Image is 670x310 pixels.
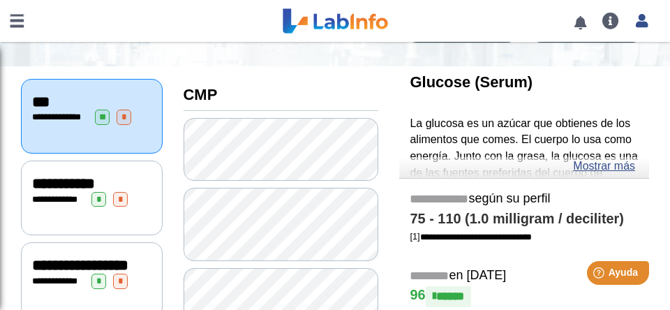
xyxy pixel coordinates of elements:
b: CMP [184,86,218,103]
h4: 75 - 110 (1.0 milligram / deciliter) [410,211,639,228]
a: Mostrar más [573,158,635,175]
h5: según su perfil [410,191,639,207]
b: Glucose (Serum) [410,73,533,91]
h4: 96 [410,286,639,307]
iframe: Help widget launcher [546,256,655,295]
a: [1] [410,231,531,242]
h5: en [DATE] [410,268,639,284]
